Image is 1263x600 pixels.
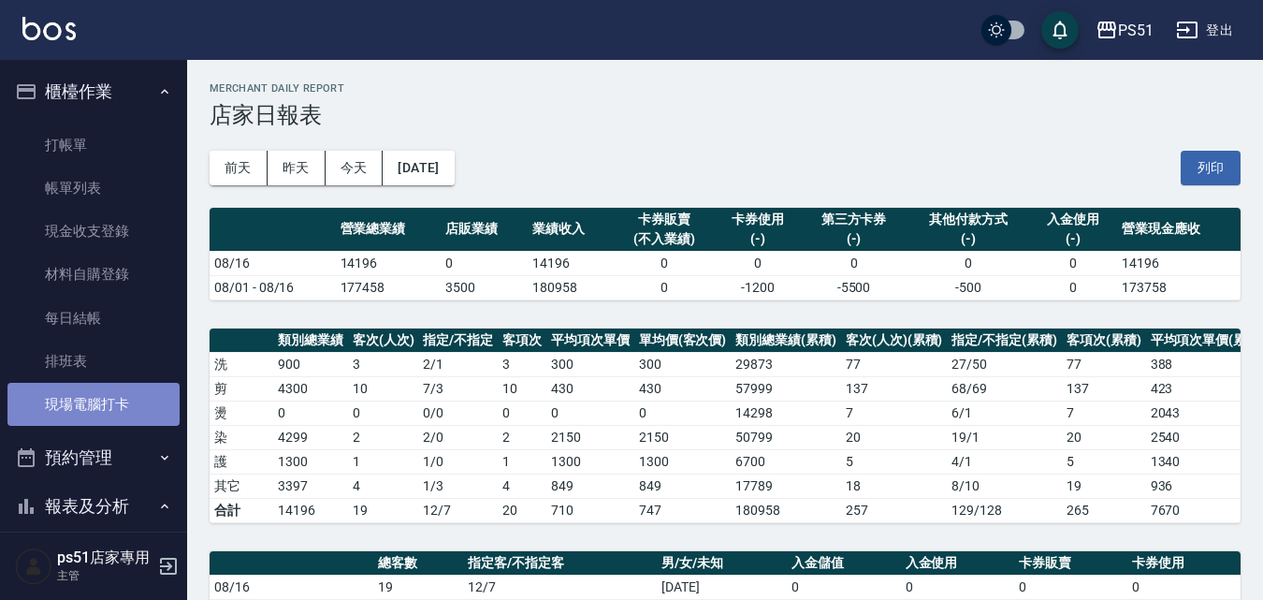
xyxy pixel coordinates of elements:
[210,208,1241,300] table: a dense table
[418,425,498,449] td: 2 / 0
[418,401,498,425] td: 0 / 0
[1030,275,1117,300] td: 0
[348,401,419,425] td: 0
[418,498,498,522] td: 12/7
[210,102,1241,128] h3: 店家日報表
[546,498,634,522] td: 710
[57,567,152,584] p: 主管
[22,17,76,40] img: Logo
[210,151,268,185] button: 前天
[1088,11,1161,50] button: PS51
[57,549,152,567] h5: ps51店家專用
[7,340,180,383] a: 排班表
[714,275,801,300] td: -1200
[634,401,732,425] td: 0
[1035,210,1112,229] div: 入金使用
[373,551,462,576] th: 總客數
[1062,449,1146,474] td: 5
[546,449,634,474] td: 1300
[418,352,498,376] td: 2 / 1
[463,575,657,599] td: 12/7
[1014,551,1127,576] th: 卡券販賣
[546,329,634,353] th: 平均項次單價
[336,208,442,252] th: 營業總業績
[634,376,732,401] td: 430
[841,498,948,522] td: 257
[731,401,841,425] td: 14298
[498,401,546,425] td: 0
[1062,401,1146,425] td: 7
[1030,251,1117,275] td: 0
[947,449,1062,474] td: 4 / 1
[907,275,1030,300] td: -500
[7,210,180,253] a: 現金收支登錄
[326,151,384,185] button: 今天
[1181,151,1241,185] button: 列印
[615,251,715,275] td: 0
[841,329,948,353] th: 客次(人次)(累積)
[947,474,1062,498] td: 8 / 10
[498,449,546,474] td: 1
[210,474,273,498] td: 其它
[801,251,907,275] td: 0
[7,383,180,426] a: 現場電腦打卡
[348,449,419,474] td: 1
[731,498,841,522] td: 180958
[498,376,546,401] td: 10
[528,251,615,275] td: 14196
[441,275,528,300] td: 3500
[634,425,732,449] td: 2150
[714,251,801,275] td: 0
[947,376,1062,401] td: 68 / 69
[441,208,528,252] th: 店販業績
[1127,551,1241,576] th: 卡券使用
[348,329,419,353] th: 客次(人次)
[1117,251,1241,275] td: 14196
[498,474,546,498] td: 4
[336,275,442,300] td: 177458
[210,251,336,275] td: 08/16
[801,275,907,300] td: -5500
[911,210,1025,229] div: 其他付款方式
[498,498,546,522] td: 20
[498,425,546,449] td: 2
[210,275,336,300] td: 08/01 - 08/16
[1062,425,1146,449] td: 20
[841,474,948,498] td: 18
[348,498,419,522] td: 19
[498,352,546,376] td: 3
[418,474,498,498] td: 1 / 3
[418,329,498,353] th: 指定/不指定
[657,551,787,576] th: 男/女/未知
[634,474,732,498] td: 849
[947,329,1062,353] th: 指定/不指定(累積)
[210,498,273,522] td: 合計
[210,82,1241,95] h2: Merchant Daily Report
[273,401,348,425] td: 0
[210,352,273,376] td: 洗
[373,575,462,599] td: 19
[731,474,841,498] td: 17789
[911,229,1025,249] div: (-)
[7,67,180,116] button: 櫃檯作業
[1062,329,1146,353] th: 客項次(累積)
[348,425,419,449] td: 2
[268,151,326,185] button: 昨天
[841,449,948,474] td: 5
[841,376,948,401] td: 137
[731,329,841,353] th: 類別總業績(累積)
[1117,275,1241,300] td: 173758
[273,449,348,474] td: 1300
[498,329,546,353] th: 客項次
[273,329,348,353] th: 類別總業績
[841,401,948,425] td: 7
[546,401,634,425] td: 0
[787,551,900,576] th: 入金儲值
[1169,13,1241,48] button: 登出
[348,376,419,401] td: 10
[7,253,180,296] a: 材料自購登錄
[1062,376,1146,401] td: 137
[619,210,710,229] div: 卡券販賣
[806,229,902,249] div: (-)
[418,376,498,401] td: 7 / 3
